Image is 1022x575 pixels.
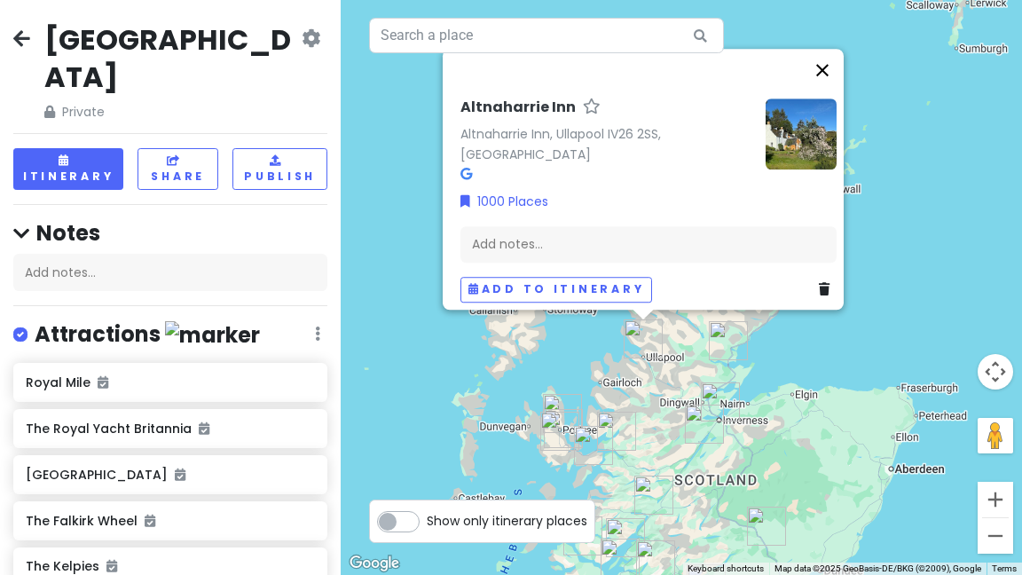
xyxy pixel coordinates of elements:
[978,354,1013,390] button: Map camera controls
[537,402,590,455] div: Sligachan Old Bridge
[992,563,1017,573] a: Terms (opens in new tab)
[44,102,298,122] span: Private
[13,148,123,190] button: Itinerary
[13,219,327,247] h4: Notes
[26,467,314,483] h6: [GEOGRAPHIC_DATA]
[556,509,609,563] div: Hebrides
[978,482,1013,517] button: Zoom in
[460,169,472,181] i: Google Maps
[345,552,404,575] img: Google
[98,376,108,389] i: Added to itinerary
[688,563,764,575] button: Keyboard shortcuts
[106,560,117,572] i: Added to itinerary
[819,280,837,300] a: Delete place
[774,563,981,573] span: Map data ©2025 GeoBasis-DE/BKG (©2009), Google
[567,419,620,472] div: Kinloch Lodge
[617,312,670,366] div: Altnaharrie Inn
[26,513,314,529] h6: The Falkirk Wheel
[460,277,652,303] button: Add to itinerary
[599,511,652,564] div: Airds Hotel and Restaurant
[536,387,589,440] div: 3 Heatherfield
[460,98,576,117] h6: Altnaharrie Inn
[427,511,587,531] span: Show only itinerary places
[26,374,314,390] h6: Royal Mile
[44,21,298,95] h2: [GEOGRAPHIC_DATA]
[232,148,327,190] button: Publish
[678,398,731,451] div: Loch Ness
[583,98,601,117] a: Star place
[138,148,218,190] button: Share
[13,254,327,291] div: Add notes...
[26,558,314,574] h6: The Kelpies
[627,469,680,522] div: Inverlochy Castle, an SLH Hotel
[35,320,260,350] h4: Attractions
[460,125,661,163] a: Altnaharrie Inn, Ullapool IV26 2SS, [GEOGRAPHIC_DATA]
[175,469,185,481] i: Added to itinerary
[740,500,793,553] div: Kinnaird Estate
[533,405,586,458] div: Skye
[26,421,314,437] h6: The Royal Yacht Britannia
[460,192,548,211] a: 1000 Places
[978,518,1013,554] button: Zoom out
[694,375,747,429] div: 14 Wellingtonia Ct
[590,405,643,458] div: Eilean Donan Castle
[978,418,1013,453] button: Drag Pegman onto the map to open Street View
[369,18,724,53] input: Search a place
[460,226,837,264] div: Add notes...
[345,552,404,575] a: Open this area in Google Maps (opens a new window)
[766,98,837,169] img: Picture of the place
[801,49,844,91] button: Close
[199,422,209,435] i: Added to itinerary
[165,321,260,349] img: marker
[702,314,755,367] div: The Carnegie Club at Skibo Castle
[145,515,155,527] i: Added to itinerary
